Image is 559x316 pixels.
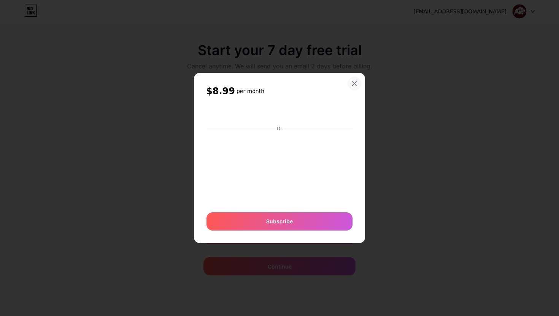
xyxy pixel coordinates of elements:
[206,105,353,123] iframe: Secure payment button frame
[206,85,235,97] span: $8.99
[275,126,284,132] div: Or
[205,133,354,204] iframe: Secure payment input frame
[266,217,293,225] span: Subscribe
[237,87,264,95] h6: per month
